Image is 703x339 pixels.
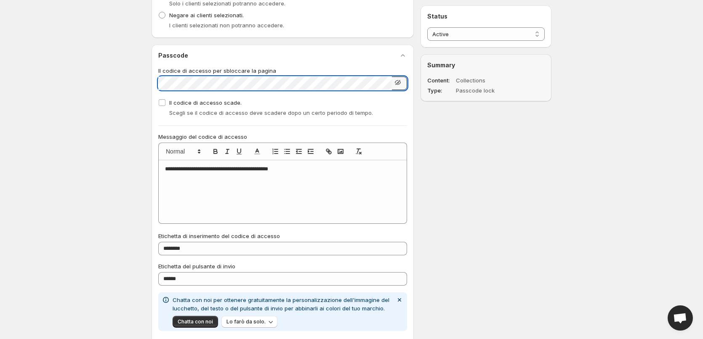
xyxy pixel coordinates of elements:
[169,22,284,29] span: I clienti selezionati non potranno accedere.
[178,318,213,325] span: Chatta con noi
[394,294,405,306] button: Dismiss notification
[158,233,280,239] span: Etichetta di inserimento del codice di accesso
[226,318,266,325] span: Lo farò da solo.
[158,51,188,60] h2: Passcode
[221,316,277,328] button: Lo farò da solo.
[456,86,521,95] dd: Passcode lock
[169,99,242,106] span: Il codice di accesso scade.
[427,76,454,85] dt: Content:
[668,305,693,331] a: Open chat
[158,263,235,270] span: Etichetta del pulsante di invio
[173,297,389,312] span: Chatta con noi per ottenere gratuitamente la personalizzazione dell'immagine del lucchetto, del t...
[158,132,407,141] p: Messaggio del codice di accesso
[427,12,545,21] h2: Status
[456,76,521,85] dd: Collections
[427,61,545,69] h2: Summary
[158,67,276,74] span: Il codice di accesso per sbloccare la pagina
[173,316,218,328] button: Chatta con noi
[427,86,454,95] dt: Type:
[169,12,244,19] span: Negare ai clienti selezionati.
[169,109,373,116] span: Scegli se il codice di accesso deve scadere dopo un certo periodo di tempo.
